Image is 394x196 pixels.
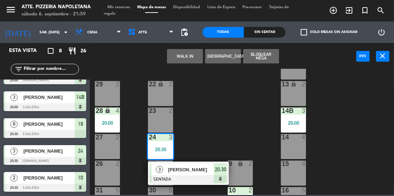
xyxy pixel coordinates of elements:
div: 2 [249,187,253,193]
div: 26 [96,161,96,167]
div: 2 [302,81,306,87]
input: Filtrar por nombre... [23,65,79,73]
span: 3 [10,148,18,155]
span: Pre-acceso [239,5,265,9]
div: 5 [302,187,306,193]
span: ATTE [138,30,147,34]
i: add_circle_outline [329,6,338,15]
span: 14B [77,93,85,101]
div: Todas [203,27,244,38]
span: Disponibilidad [170,5,204,9]
i: close [379,52,387,60]
div: Esta vista [4,47,52,55]
span: check_box_outline_blank [301,29,307,35]
div: 2 [169,81,173,87]
div: Sin sentar [244,27,286,38]
div: 4 [302,134,306,140]
span: [PERSON_NAME] [23,147,75,155]
div: 3 [302,107,306,114]
div: 20:00 [281,120,306,125]
i: lock [158,81,164,87]
div: 9 [228,161,229,167]
i: power_input [359,52,367,60]
i: exit_to_app [345,6,353,15]
div: 2 [116,161,120,167]
span: Cena [87,30,97,34]
div: 28 [96,107,96,114]
div: 29 [96,81,96,87]
div: 2 [116,81,120,87]
label: Solo mesas sin asignar [301,29,357,35]
i: search [376,6,385,15]
span: 10 [78,173,83,182]
i: lock [105,107,111,114]
span: [PERSON_NAME] [168,166,214,173]
span: pending_actions [180,28,189,37]
div: 2 [249,161,253,167]
span: 3 [156,166,163,173]
div: 2 [169,107,173,114]
i: crop_square [46,47,55,55]
button: WALK IN [167,49,203,63]
span: Mapa de mesas [134,5,170,9]
i: menu [5,4,16,15]
div: 20:30 [148,147,173,152]
div: 14 [282,134,282,140]
div: 3 [169,134,173,140]
div: 4 [116,107,120,114]
i: lock [237,161,244,167]
span: Mis reservas [104,5,134,9]
span: 3 [10,94,18,101]
i: turned_in_not [361,6,369,15]
span: 19 [78,120,83,128]
span: 8 [10,121,18,128]
div: 16 [282,187,282,193]
div: 2 [116,134,120,140]
i: lock [291,81,297,87]
i: filter_list [14,65,23,73]
div: 4 [169,161,173,167]
span: [PERSON_NAME] [23,174,75,182]
div: 10 [228,187,229,193]
div: Atte. Pizzeria Napoletana [22,4,91,11]
div: 13 [282,81,282,87]
i: restaurant [68,47,77,55]
div: 4 [302,161,306,167]
div: 31 [96,187,96,193]
div: 5 [116,187,120,193]
button: [GEOGRAPHIC_DATA] [205,49,241,63]
span: 24 [78,147,83,155]
span: 20:30 [215,165,226,174]
span: 2 [10,175,18,182]
span: 26 [80,47,86,55]
span: [PERSON_NAME] [23,120,75,128]
button: Bloquear Mesa [243,49,279,63]
div: 14B [282,107,282,114]
i: power_settings_new [377,28,386,37]
span: Lista de Espera [204,5,239,9]
div: 5 [169,187,173,193]
div: sábado 6. septiembre - 21:59 [22,11,91,18]
div: 27 [96,134,96,140]
div: 20:00 [95,120,120,125]
span: 8 [59,47,62,55]
span: [PERSON_NAME] [23,94,75,101]
div: 15 [282,161,282,167]
i: arrow_drop_down [61,28,70,37]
